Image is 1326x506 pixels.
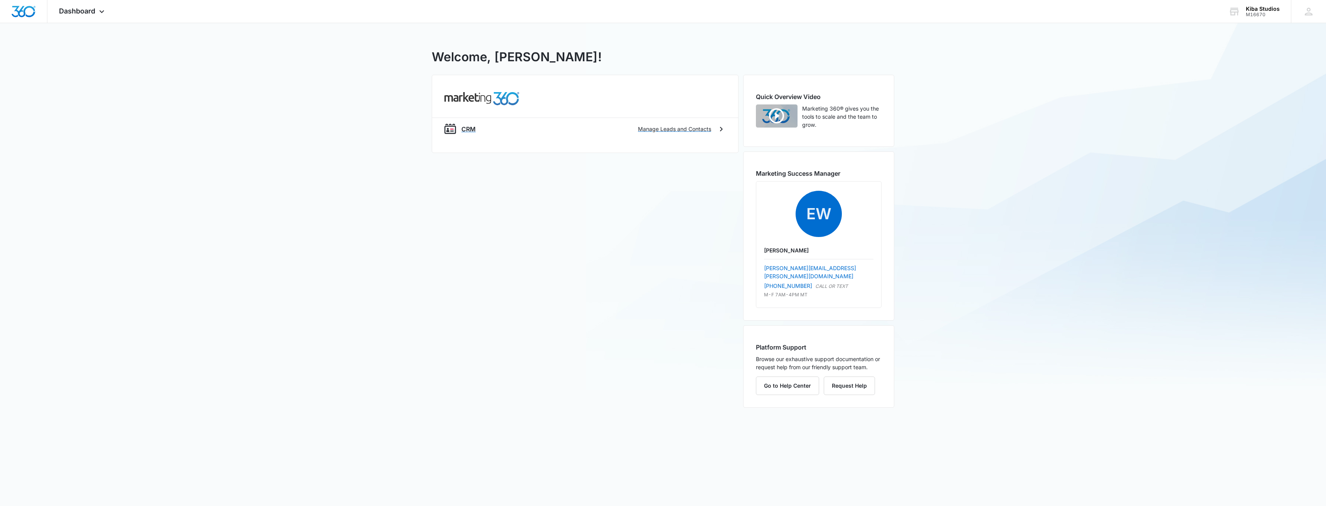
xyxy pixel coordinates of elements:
img: common.products.marketing.title [444,92,519,105]
p: CALL OR TEXT [815,283,848,290]
button: Request Help [824,377,875,395]
p: Marketing 360® gives you the tools to scale and the team to grow. [802,104,882,129]
h2: Marketing Success Manager [756,169,882,178]
span: EW [796,191,842,237]
img: crm [444,123,456,135]
img: Quick Overview Video [756,104,798,128]
p: M-F 7AM-4PM MT [764,291,873,298]
span: Dashboard [59,7,95,15]
p: Browse our exhaustive support documentation or request help from our friendly support team. [756,355,882,371]
p: Manage Leads and Contacts [638,125,711,133]
a: crmCRMManage Leads and Contacts [432,118,738,140]
p: [PERSON_NAME] [764,246,873,254]
a: Go to Help Center [756,382,824,389]
a: [PHONE_NUMBER] [764,282,812,290]
a: [PERSON_NAME][EMAIL_ADDRESS][PERSON_NAME][DOMAIN_NAME] [764,265,856,279]
p: CRM [461,124,476,134]
h2: Quick Overview Video [756,92,882,101]
a: Request Help [824,382,875,389]
h1: Welcome, [PERSON_NAME]! [432,48,602,66]
h2: Platform Support [756,343,882,352]
button: Go to Help Center [756,377,819,395]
